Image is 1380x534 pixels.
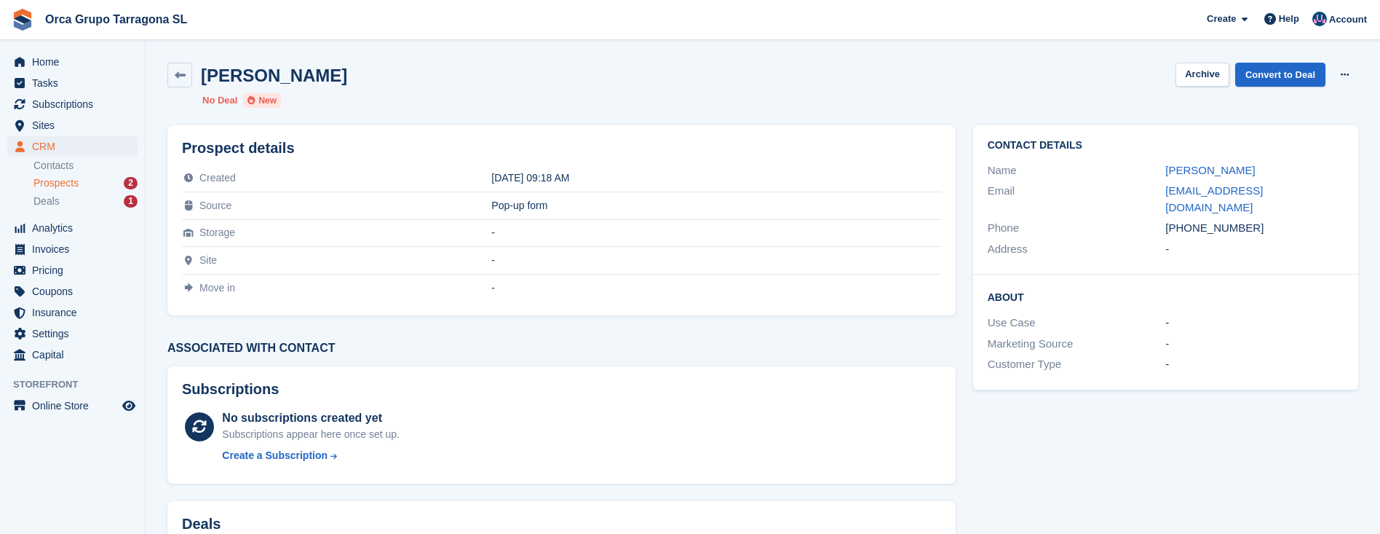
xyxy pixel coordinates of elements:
[1165,184,1263,213] a: [EMAIL_ADDRESS][DOMAIN_NAME]
[32,218,119,238] span: Analytics
[12,9,33,31] img: stora-icon-8386f47178a22dfd0bd8f6a31ec36ba5ce8667c1dd55bd0f319d3a0aa187defe.svg
[199,254,217,266] span: Site
[7,73,138,93] a: menu
[988,183,1166,216] div: Email
[32,115,119,136] span: Sites
[222,427,400,442] div: Subscriptions appear here once set up.
[32,136,119,157] span: CRM
[7,52,138,72] a: menu
[32,94,119,114] span: Subscriptions
[988,241,1166,258] div: Address
[201,66,347,85] h2: [PERSON_NAME]
[1165,336,1344,353] div: -
[7,115,138,136] a: menu
[199,227,235,238] span: Storage
[32,323,119,344] span: Settings
[33,194,138,209] a: Deals 1
[182,516,221,533] h2: Deals
[491,254,940,266] div: -
[182,381,941,398] h2: Subscriptions
[7,94,138,114] a: menu
[32,281,119,302] span: Coupons
[7,345,138,365] a: menu
[243,93,281,108] li: New
[32,345,119,365] span: Capital
[988,140,1344,152] h2: Contact Details
[1207,12,1236,26] span: Create
[120,397,138,415] a: Preview store
[491,282,940,294] div: -
[199,200,231,211] span: Source
[222,448,328,463] div: Create a Subscription
[32,52,119,72] span: Home
[222,448,400,463] a: Create a Subscription
[33,195,60,208] span: Deals
[1165,220,1344,237] div: [PHONE_NUMBER]
[199,172,236,184] span: Created
[1165,164,1255,176] a: [PERSON_NAME]
[7,260,138,280] a: menu
[32,396,119,416] span: Online Store
[7,323,138,344] a: menu
[7,396,138,416] a: menu
[1165,241,1344,258] div: -
[1312,12,1327,26] img: ADMIN MANAGMENT
[32,73,119,93] span: Tasks
[202,93,237,108] li: No Deal
[124,195,138,208] div: 1
[33,159,138,173] a: Contacts
[7,239,138,259] a: menu
[33,176,79,190] span: Prospects
[988,162,1166,179] div: Name
[7,218,138,238] a: menu
[32,302,119,323] span: Insurance
[491,172,940,184] div: [DATE] 09:18 AM
[167,342,956,355] h3: Associated with contact
[1165,315,1344,331] div: -
[1329,12,1367,27] span: Account
[491,227,940,238] div: -
[988,289,1344,304] h2: About
[1279,12,1299,26] span: Help
[7,302,138,323] a: menu
[1165,356,1344,373] div: -
[988,356,1166,373] div: Customer Type
[1175,63,1229,87] button: Archive
[182,140,941,157] h2: Prospect details
[7,281,138,302] a: menu
[988,315,1166,331] div: Use Case
[988,336,1166,353] div: Marketing Source
[39,7,193,31] a: Orca Grupo Tarragona SL
[124,177,138,189] div: 2
[32,239,119,259] span: Invoices
[1235,63,1325,87] a: Convert to Deal
[988,220,1166,237] div: Phone
[13,377,145,392] span: Storefront
[222,409,400,427] div: No subscriptions created yet
[491,200,940,211] div: Pop-up form
[32,260,119,280] span: Pricing
[199,282,235,294] span: Move in
[7,136,138,157] a: menu
[33,176,138,191] a: Prospects 2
